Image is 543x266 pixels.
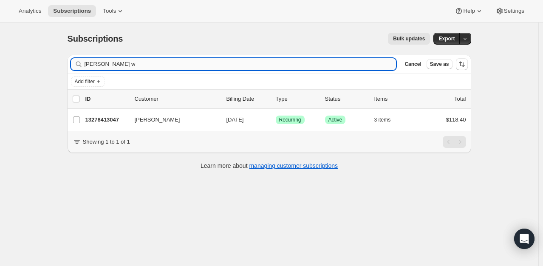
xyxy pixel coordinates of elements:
p: 13278413047 [85,116,128,124]
span: Analytics [19,8,41,14]
span: Save as [430,61,449,68]
p: Total [454,95,466,103]
div: Type [276,95,318,103]
p: ID [85,95,128,103]
div: IDCustomerBilling DateTypeStatusItemsTotal [85,95,466,103]
span: 3 items [374,116,391,123]
p: Learn more about [201,161,338,170]
button: Analytics [14,5,46,17]
div: Items [374,95,417,103]
span: Cancel [404,61,421,68]
button: Bulk updates [388,33,430,45]
span: Settings [504,8,524,14]
p: Status [325,95,368,103]
div: 13278413047[PERSON_NAME][DATE]SuccessRecurringSuccessActive3 items$118.40 [85,114,466,126]
p: Billing Date [226,95,269,103]
p: Customer [135,95,220,103]
span: Tools [103,8,116,14]
p: Showing 1 to 1 of 1 [83,138,130,146]
span: Recurring [279,116,301,123]
button: Help [450,5,488,17]
div: Open Intercom Messenger [514,229,535,249]
button: Export [433,33,460,45]
span: [DATE] [226,116,244,123]
span: Export [438,35,455,42]
button: [PERSON_NAME] [130,113,215,127]
span: Active [328,116,342,123]
button: Sort the results [456,58,468,70]
button: Add filter [71,76,105,87]
span: Subscriptions [68,34,123,43]
span: $118.40 [446,116,466,123]
button: 3 items [374,114,400,126]
button: Save as [427,59,452,69]
button: Subscriptions [48,5,96,17]
button: Tools [98,5,130,17]
nav: Pagination [443,136,466,148]
span: Help [463,8,475,14]
button: Settings [490,5,529,17]
a: managing customer subscriptions [249,162,338,169]
span: [PERSON_NAME] [135,116,180,124]
button: Cancel [401,59,424,69]
input: Filter subscribers [85,58,396,70]
span: Subscriptions [53,8,91,14]
span: Bulk updates [393,35,425,42]
span: Add filter [75,78,95,85]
